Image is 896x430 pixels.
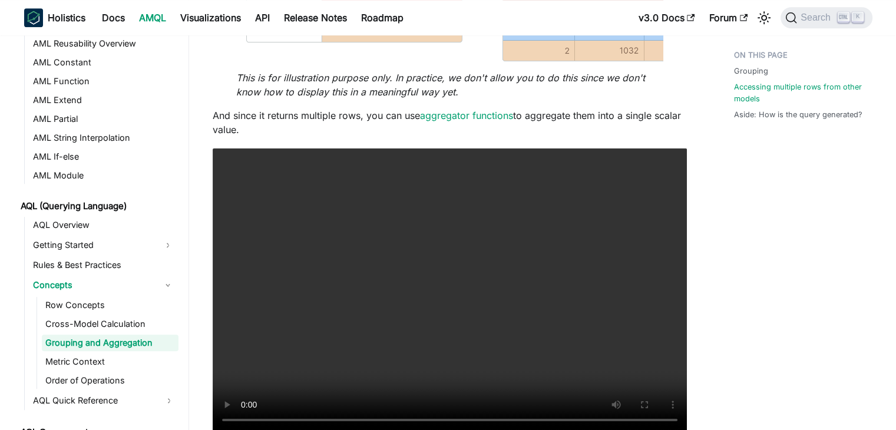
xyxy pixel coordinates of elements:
a: AML Constant [29,54,178,71]
img: Holistics [24,8,43,27]
a: Docs [95,8,132,27]
a: Row Concepts [42,297,178,313]
nav: Docs sidebar [12,35,189,430]
a: AML Partial [29,111,178,127]
b: Holistics [48,11,85,25]
button: Collapse sidebar category 'Concepts' [157,276,178,295]
a: AQL Overview [29,217,178,233]
a: AML Extend [29,92,178,108]
kbd: K [852,12,864,22]
a: Roadmap [354,8,411,27]
p: And since it returns multiple rows, you can use to aggregate them into a single scalar value. [213,108,687,137]
em: This is for illustration purpose only. In practice, we don't allow you to do this since we don't ... [236,72,645,98]
a: AML Module [29,167,178,184]
a: Concepts [29,276,157,295]
a: Visualizations [173,8,248,27]
a: HolisticsHolistics [24,8,85,27]
a: v3.0 Docs [632,8,702,27]
a: Aside: How is the query generated? [734,109,862,120]
a: AML If-else [29,148,178,165]
span: Search [797,12,838,23]
a: Forum [702,8,755,27]
a: AML Reusability Overview [29,35,178,52]
a: Grouping [734,65,768,77]
button: Switch between dark and light mode (currently light mode) [755,8,773,27]
a: Order of Operations [42,372,178,389]
a: AML String Interpolation [29,130,178,146]
a: Accessing multiple rows from other models [734,81,865,104]
a: Grouping and Aggregation [42,335,178,351]
a: Rules & Best Practices [29,257,178,273]
a: AQL (Querying Language) [17,198,178,214]
a: aggregator functions [420,110,513,121]
a: AQL Quick Reference [29,391,178,410]
a: Release Notes [277,8,354,27]
a: AML Function [29,73,178,90]
button: Expand sidebar category 'Getting Started' [157,236,178,254]
a: AMQL [132,8,173,27]
a: Cross-Model Calculation [42,316,178,332]
a: API [248,8,277,27]
a: Getting Started [29,236,157,254]
a: Metric Context [42,353,178,370]
button: Search (Ctrl+K) [781,7,872,28]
